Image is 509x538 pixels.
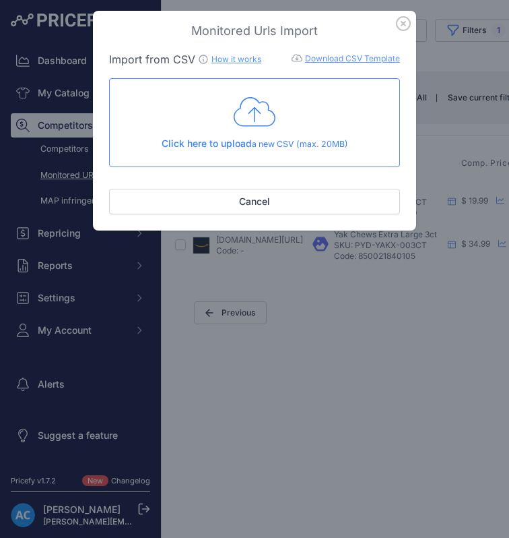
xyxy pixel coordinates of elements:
[109,189,400,214] button: Cancel
[211,54,261,64] a: How it works
[121,137,388,151] p: a new CSV (max. 20MB)
[305,53,400,63] a: Download CSV Template
[109,53,195,66] span: Import from CSV
[109,22,400,40] h3: Monitored Urls Import
[162,138,252,149] span: Click here to upload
